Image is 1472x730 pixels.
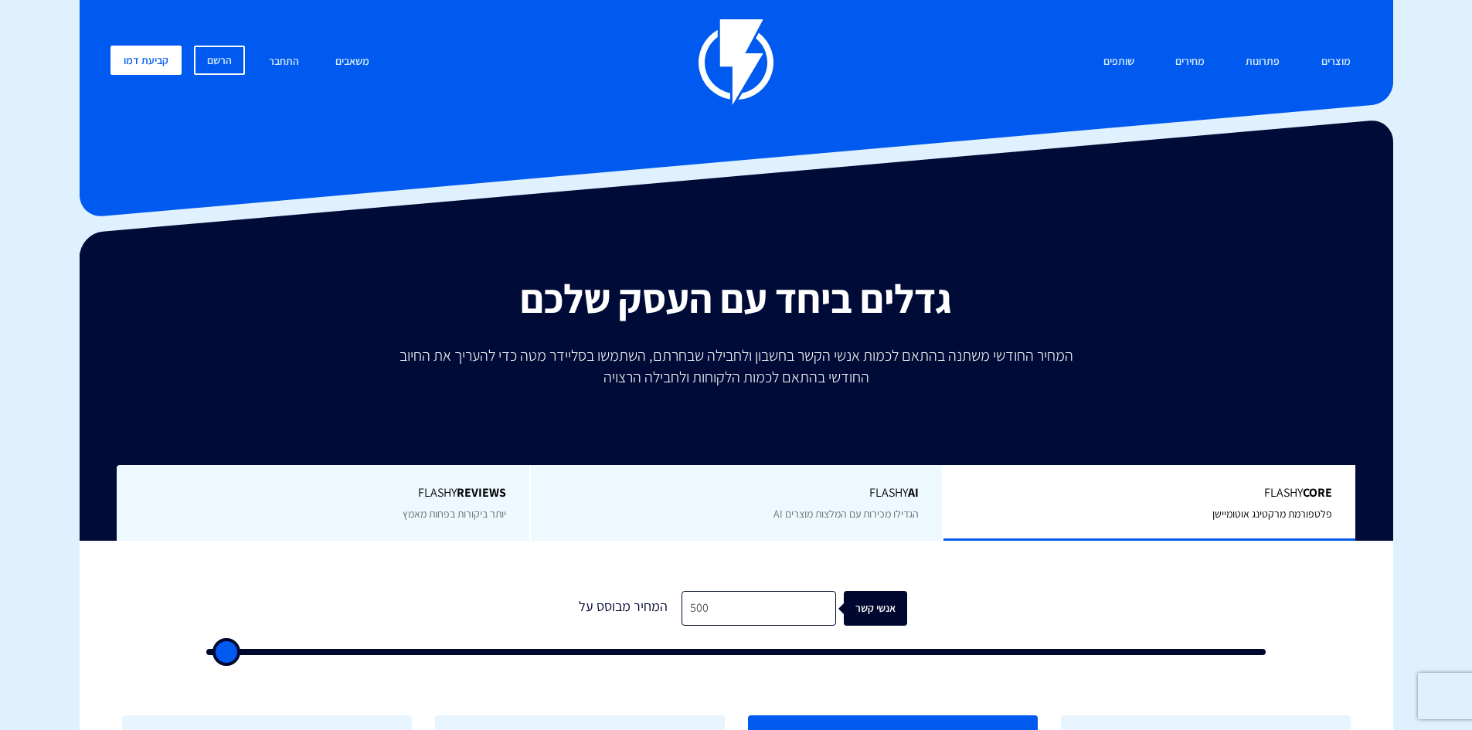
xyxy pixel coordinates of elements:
span: Flashy [140,484,506,502]
span: Flashy [967,484,1332,502]
a: קביעת דמו [110,46,182,75]
p: המחיר החודשי משתנה בהתאם לכמות אנשי הקשר בחשבון ולחבילה שבחרתם, השתמשו בסליידר מטה כדי להעריך את ... [389,345,1084,388]
div: המחיר מבוסס על [566,591,682,626]
div: אנשי קשר [859,591,923,626]
a: הרשם [194,46,245,75]
a: שותפים [1092,46,1146,79]
span: פלטפורמת מרקטינג אוטומיישן [1212,507,1332,521]
b: Core [1303,484,1332,501]
span: Flashy [554,484,920,502]
a: מוצרים [1310,46,1362,79]
b: REVIEWS [457,484,506,501]
b: AI [908,484,919,501]
h2: גדלים ביחד עם העסק שלכם [91,277,1382,321]
a: מחירים [1164,46,1216,79]
span: הגדילו מכירות עם המלצות מוצרים AI [773,507,919,521]
span: יותר ביקורות בפחות מאמץ [403,507,506,521]
a: פתרונות [1234,46,1291,79]
a: משאבים [324,46,381,79]
a: התחבר [257,46,311,79]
